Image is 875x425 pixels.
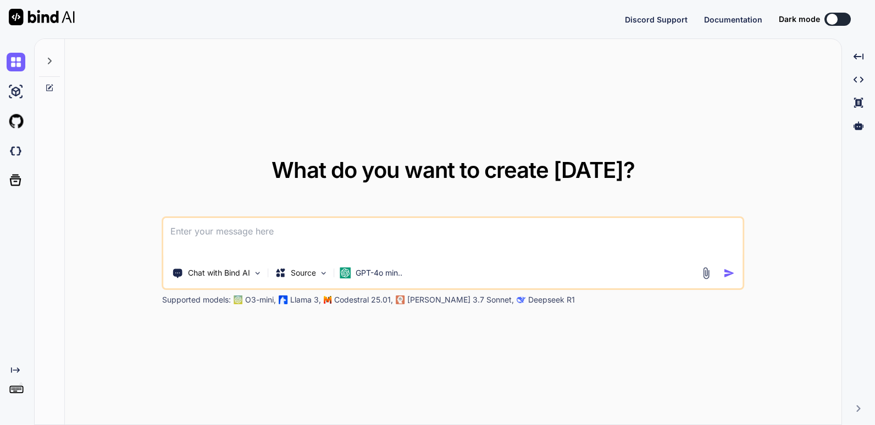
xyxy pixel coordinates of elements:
span: Discord Support [625,15,688,24]
span: Documentation [704,15,762,24]
p: Source [291,267,316,278]
img: Pick Tools [253,269,263,278]
img: darkCloudIdeIcon [7,142,25,160]
p: Deepseek R1 [528,294,575,305]
img: Bind AI [9,9,75,25]
p: Llama 3, [290,294,321,305]
p: O3-mini, [245,294,276,305]
img: claude [396,295,405,304]
button: Documentation [704,14,762,25]
button: Discord Support [625,14,688,25]
img: Llama2 [279,295,288,304]
span: What do you want to create [DATE]? [272,156,635,183]
img: GPT-4 [234,295,243,304]
img: icon [723,267,735,279]
img: Pick Models [319,269,329,278]
p: Chat with Bind AI [188,267,250,278]
p: Supported models: [162,294,231,305]
img: attachment [700,267,712,279]
span: Dark mode [779,14,820,25]
p: GPT-4o min.. [356,267,402,278]
img: Mistral-AI [324,296,332,304]
img: ai-studio [7,82,25,101]
img: claude [517,295,526,304]
p: Codestral 25.01, [334,294,393,305]
img: githubLight [7,112,25,131]
img: GPT-4o mini [340,267,351,278]
img: chat [7,53,25,71]
p: [PERSON_NAME] 3.7 Sonnet, [407,294,514,305]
